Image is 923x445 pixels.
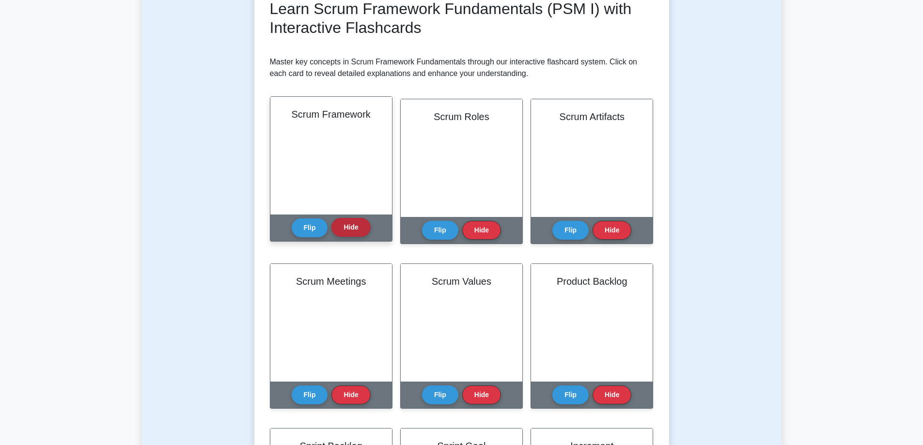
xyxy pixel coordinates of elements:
[593,221,631,240] button: Hide
[422,221,458,240] button: Flip
[593,385,631,404] button: Hide
[331,218,370,237] button: Hide
[422,385,458,404] button: Flip
[292,218,328,237] button: Flip
[282,276,380,287] h2: Scrum Meetings
[552,221,589,240] button: Flip
[543,111,641,123] h2: Scrum Artifacts
[331,385,370,404] button: Hide
[552,385,589,404] button: Flip
[462,385,501,404] button: Hide
[462,221,501,240] button: Hide
[270,56,654,79] p: Master key concepts in Scrum Framework Fundamentals through our interactive flashcard system. Cli...
[412,111,511,123] h2: Scrum Roles
[412,276,511,287] h2: Scrum Values
[292,385,328,404] button: Flip
[543,276,641,287] h2: Product Backlog
[282,108,380,120] h2: Scrum Framework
